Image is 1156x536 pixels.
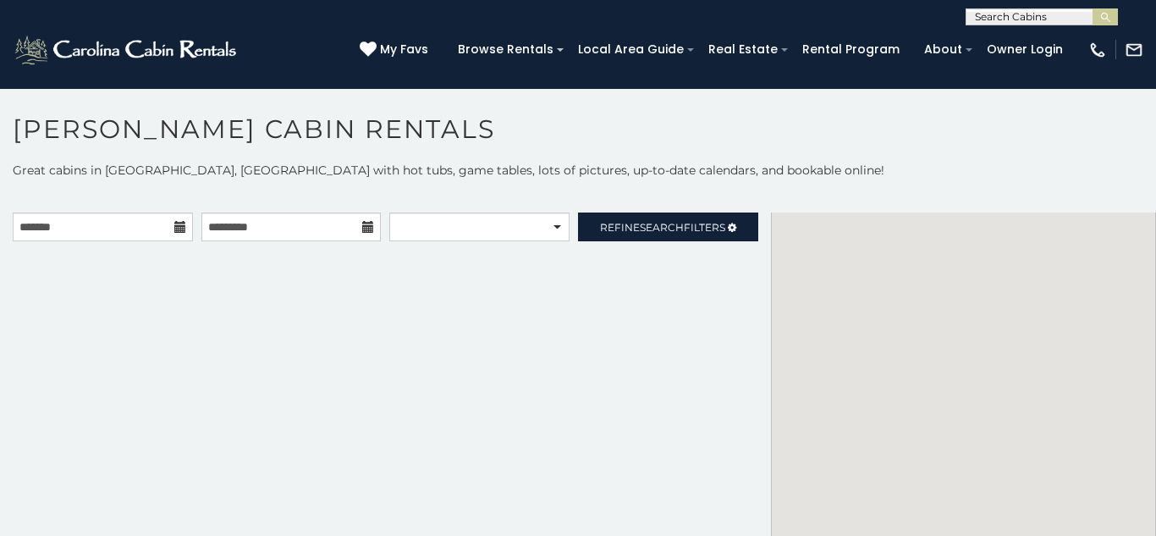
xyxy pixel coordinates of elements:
img: phone-regular-white.png [1088,41,1107,59]
img: mail-regular-white.png [1125,41,1143,59]
a: Owner Login [978,36,1071,63]
span: Search [640,221,684,234]
a: RefineSearchFilters [578,213,758,241]
span: Refine Filters [600,221,725,234]
a: Rental Program [794,36,908,63]
a: About [916,36,971,63]
span: My Favs [380,41,428,58]
img: White-1-2.png [13,33,241,67]
a: My Favs [360,41,432,59]
a: Real Estate [700,36,786,63]
a: Local Area Guide [570,36,692,63]
a: Browse Rentals [449,36,562,63]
